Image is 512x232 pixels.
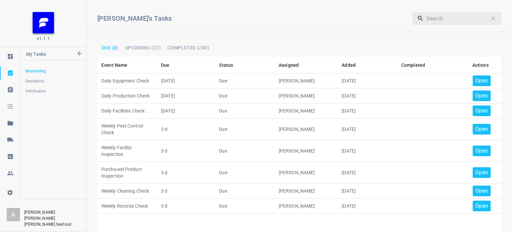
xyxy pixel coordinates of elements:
[275,73,338,88] td: [PERSON_NAME]
[215,103,275,119] td: Due
[167,45,209,50] span: Completed (250)
[97,13,360,24] h6: [PERSON_NAME]'s Tasks
[161,61,178,69] span: Due
[165,43,212,52] button: Completed (250)
[275,162,338,184] td: [PERSON_NAME]
[97,184,157,199] td: Weekly Cleaning Check
[24,221,78,227] p: [PERSON_NAME] Seafood
[342,61,356,69] div: Added
[473,105,491,116] button: Open
[338,162,397,184] td: [DATE]
[475,147,488,155] p: Open
[122,43,163,52] button: Upcoming (27)
[215,88,275,103] td: Due
[338,119,397,140] td: [DATE]
[20,84,86,98] a: Verification
[161,61,169,69] div: Due
[24,209,80,221] p: [PERSON_NAME] [PERSON_NAME]
[215,184,275,199] td: Due
[215,119,275,140] td: Due
[20,74,86,88] a: Deviations
[26,47,76,63] p: My Tasks
[7,208,20,221] div: A
[275,184,338,199] td: [PERSON_NAME]
[338,88,397,103] td: [DATE]
[275,103,338,119] td: [PERSON_NAME]
[473,90,491,101] button: Open
[473,186,491,196] button: Open
[426,12,487,25] input: Search
[473,146,491,156] button: Open
[33,12,54,33] img: FB_Logo_Reversed_RGB_Icon.895fbf61.png
[215,199,275,214] td: Due
[97,88,157,103] td: Daily Production Check
[475,202,488,210] p: Open
[97,119,157,140] td: Weekly Pest Control Check
[475,169,488,177] p: Open
[338,184,397,199] td: [DATE]
[401,61,434,69] span: Completed
[157,119,215,140] td: 3 d
[275,88,338,103] td: [PERSON_NAME]
[338,140,397,162] td: [DATE]
[342,61,364,69] span: Added
[215,73,275,88] td: Due
[338,103,397,119] td: [DATE]
[473,201,491,211] button: Open
[275,119,338,140] td: [PERSON_NAME]
[475,77,488,85] p: Open
[25,78,81,84] span: Deviations
[473,75,491,86] button: Open
[97,199,157,214] td: Weekly Records Check
[25,68,81,74] span: Monitoring
[101,61,128,69] div: Event Name
[102,45,118,50] span: Due (8)
[338,199,397,214] td: [DATE]
[475,187,488,195] p: Open
[417,15,424,22] svg: Search
[157,184,215,199] td: 3 d
[215,140,275,162] td: Due
[157,73,215,88] td: [DATE]
[475,107,488,115] p: Open
[25,88,81,94] span: Verification
[219,61,242,69] span: Status
[473,124,491,135] button: Open
[401,61,425,69] div: Completed
[97,162,157,184] td: Purchased Product Inspection
[475,125,488,133] p: Open
[219,61,233,69] div: Status
[157,88,215,103] td: [DATE]
[338,73,397,88] td: [DATE]
[157,162,215,184] td: 3 d
[37,35,50,42] span: v1.1.1
[20,64,86,78] a: Monitoring
[215,162,275,184] td: Due
[157,140,215,162] td: 3 d
[275,140,338,162] td: [PERSON_NAME]
[97,140,157,162] td: Weekly Facility Inspection
[101,61,136,69] span: Event Name
[157,103,215,119] td: [DATE]
[279,61,299,69] div: Assigned
[97,73,157,88] td: Daily Equipment Check
[125,45,161,50] span: Upcoming (27)
[99,43,121,52] button: Due (8)
[157,199,215,214] td: 3 d
[275,199,338,214] td: [PERSON_NAME]
[475,92,488,100] p: Open
[279,61,307,69] span: Assigned
[473,167,491,178] button: Open
[97,103,157,119] td: Daily Facilities Check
